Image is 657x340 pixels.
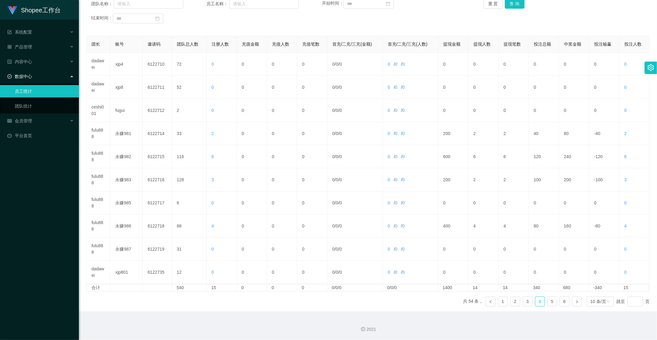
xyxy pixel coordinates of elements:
[267,215,297,238] td: 0
[272,42,289,47] span: 充值人数
[110,53,143,76] td: xjp4
[395,247,397,252] span: 0
[383,99,438,122] td: / /
[91,1,114,7] span: 团队名称：
[91,42,100,47] span: 团长
[624,247,627,252] span: 0
[529,145,559,168] td: 120
[302,42,319,47] span: 充值笔数
[7,74,12,79] i: 图标: check-circle-o
[332,85,335,90] span: 0
[267,191,297,215] td: 0
[267,122,297,145] td: 0
[559,261,589,284] td: 0
[402,85,405,90] span: 0
[297,168,327,191] td: 0
[212,200,214,205] span: 0
[332,270,335,275] span: 0
[143,168,172,191] td: 6122716
[438,191,468,215] td: 0
[388,62,390,67] span: 0
[559,145,589,168] td: 240
[87,53,110,76] td: dadawei
[559,168,589,191] td: 200
[87,238,110,261] td: fulu888
[87,191,110,215] td: fulu888
[336,131,338,136] span: 0
[21,0,61,20] h1: Shopee工作台
[499,261,529,284] td: 0
[143,145,172,168] td: 6122715
[624,270,627,275] span: 0
[297,215,327,238] td: 0
[332,200,335,205] span: 0
[87,145,110,168] td: fulu888
[438,261,468,284] td: 0
[327,261,383,284] td: / /
[143,76,172,99] td: 6122711
[267,99,297,122] td: 0
[206,1,229,7] span: 员工名称：
[559,238,589,261] td: 0
[548,297,557,306] a: 5
[207,285,237,291] td: 15
[339,154,342,159] span: 0
[438,99,468,122] td: 0
[402,131,405,136] span: 0
[560,297,569,306] a: 6
[499,191,529,215] td: 0
[172,215,207,238] td: 88
[339,270,342,275] span: 0
[87,215,110,238] td: fulu888
[7,119,12,123] i: 图标: table
[589,168,619,191] td: -100
[110,122,143,145] td: 永赚981
[339,108,342,113] span: 0
[395,85,397,90] span: 0
[388,154,390,159] span: 0
[143,261,172,284] td: 6122735
[297,53,327,76] td: 0
[339,131,342,136] span: 0
[438,76,468,99] td: 0
[212,247,214,252] span: 0
[172,53,207,76] td: 72
[395,200,397,205] span: 0
[297,191,327,215] td: 0
[336,108,338,113] span: 0
[143,99,172,122] td: 6122712
[7,59,32,64] span: 内容中心
[237,261,267,284] td: 0
[395,154,397,159] span: 0
[267,168,297,191] td: 0
[172,191,207,215] td: 6
[402,223,405,228] span: 0
[143,238,172,261] td: 6122719
[534,42,551,47] span: 投注总额
[172,145,207,168] td: 116
[589,122,619,145] td: -40
[529,168,559,191] td: 100
[336,62,338,67] span: 0
[589,99,619,122] td: 0
[388,177,390,182] span: 0
[172,99,207,122] td: 2
[624,62,627,67] span: 0
[7,74,32,79] span: 数据中心
[327,76,383,99] td: / /
[559,215,589,238] td: 160
[510,297,520,306] li: 2
[336,200,338,205] span: 0
[339,200,342,205] span: 0
[559,99,589,122] td: 0
[267,76,297,99] td: 0
[486,297,496,306] li: 上一页
[499,76,529,99] td: 0
[172,168,207,191] td: 128
[267,285,297,291] td: 0
[468,99,499,122] td: 0
[212,154,214,159] span: 6
[110,76,143,99] td: xjp8
[327,168,383,191] td: / /
[327,145,383,168] td: / /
